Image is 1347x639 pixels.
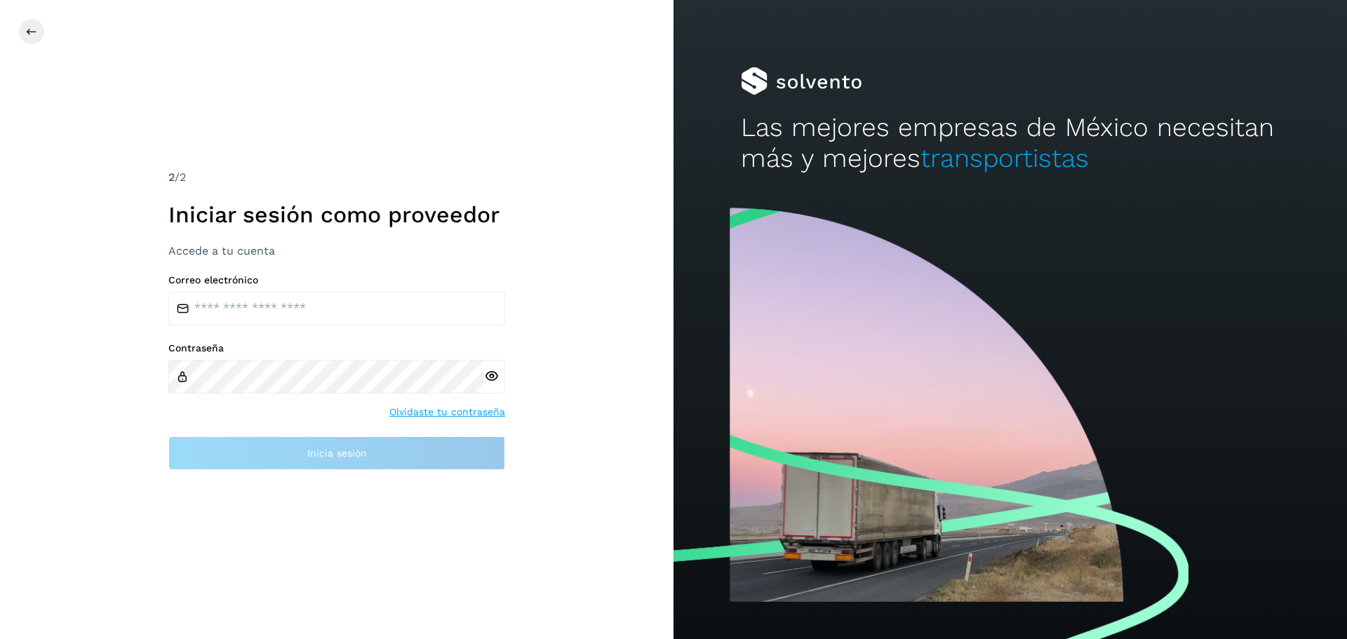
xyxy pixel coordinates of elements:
a: Olvidaste tu contraseña [389,405,505,419]
h3: Accede a tu cuenta [168,244,505,257]
span: transportistas [920,143,1089,173]
h1: Iniciar sesión como proveedor [168,201,505,228]
h2: Las mejores empresas de México necesitan más y mejores [741,112,1280,175]
span: Inicia sesión [307,448,367,458]
label: Correo electrónico [168,274,505,286]
button: Inicia sesión [168,436,505,470]
span: 2 [168,170,175,184]
label: Contraseña [168,342,505,354]
div: /2 [168,169,505,186]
